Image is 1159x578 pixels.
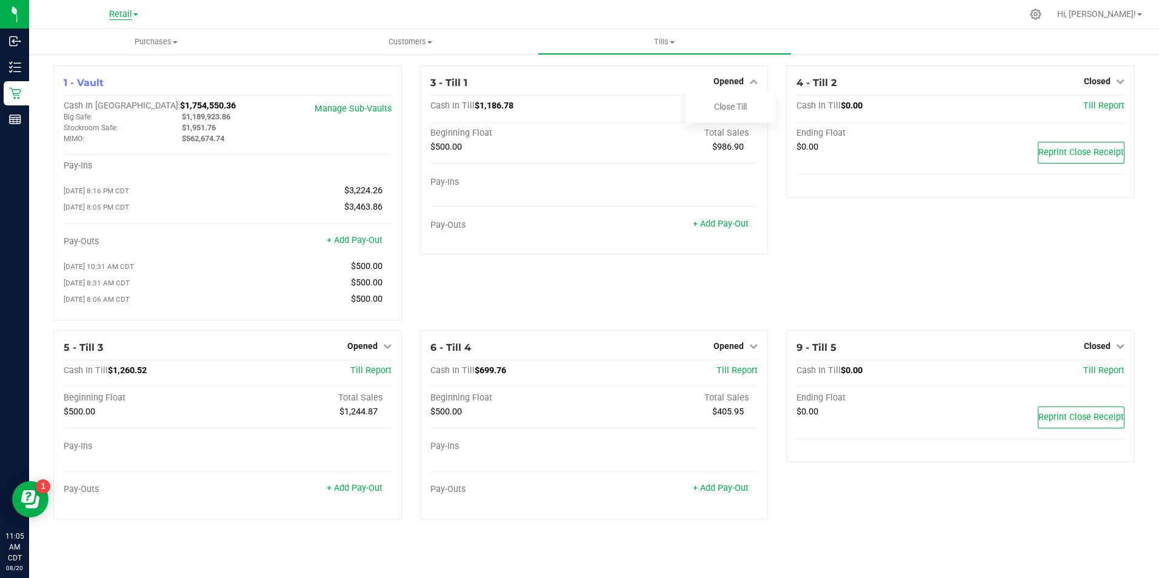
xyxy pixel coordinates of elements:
span: 5 - Till 3 [64,342,103,353]
inline-svg: Inventory [9,61,21,73]
span: 9 - Till 5 [797,342,837,353]
span: 1 - Vault [64,77,104,88]
span: $0.00 [797,407,818,417]
a: + Add Pay-Out [327,235,382,245]
button: Reprint Close Receipt [1038,407,1124,428]
iframe: Resource center [12,481,48,517]
span: MIMO: [64,135,84,143]
span: $405.95 [712,407,744,417]
div: Beginning Float [64,393,227,404]
span: $0.00 [797,142,818,152]
div: Pay-Ins [430,177,594,188]
span: $500.00 [64,407,95,417]
span: Cash In Till [797,365,841,376]
div: Pay-Ins [64,441,227,452]
span: Closed [1084,341,1111,351]
span: $500.00 [430,142,462,152]
span: [DATE] 8:06 AM CDT [64,295,130,304]
inline-svg: Reports [9,113,21,125]
div: Beginning Float [430,128,594,139]
span: $500.00 [351,277,382,288]
span: $1,951.76 [182,123,216,132]
span: Purchases [29,36,283,47]
span: $0.00 [841,365,863,376]
span: [DATE] 8:31 AM CDT [64,279,130,287]
button: Reprint Close Receipt [1038,142,1124,164]
span: Hi, [PERSON_NAME]! [1057,9,1136,19]
span: 3 - Till 1 [430,77,467,88]
span: Big Safe: [64,113,92,121]
div: Pay-Ins [430,441,594,452]
span: $3,224.26 [344,185,382,196]
inline-svg: Inbound [9,35,21,47]
span: [DATE] 8:16 PM CDT [64,187,129,195]
span: Cash In Till [430,101,475,111]
div: Total Sales [594,393,758,404]
span: Tills [538,36,791,47]
span: Cash In Till [64,365,108,376]
a: Customers [283,29,537,55]
a: Purchases [29,29,283,55]
div: Beginning Float [430,393,594,404]
a: Till Report [716,365,758,376]
span: $1,186.78 [475,101,513,111]
span: $986.90 [712,142,744,152]
span: Cash In Till [797,101,841,111]
span: $500.00 [430,407,462,417]
div: Pay-Outs [64,236,227,247]
span: Retail [109,9,132,20]
span: Cash In Till [430,365,475,376]
iframe: Resource center unread badge [36,479,50,494]
span: Opened [347,341,378,351]
inline-svg: Retail [9,87,21,99]
div: Ending Float [797,393,960,404]
a: Till Report [350,365,392,376]
span: Opened [713,76,744,86]
div: Pay-Outs [430,220,594,231]
span: Stockroom Safe: [64,124,118,132]
a: Till Report [1083,101,1124,111]
span: $1,754,550.36 [180,101,236,111]
a: + Add Pay-Out [693,483,749,493]
span: $699.76 [475,365,506,376]
span: Closed [1084,76,1111,86]
span: [DATE] 10:31 AM CDT [64,262,134,271]
span: Reprint Close Receipt [1038,147,1124,158]
span: $3,463.86 [344,202,382,212]
span: $1,260.52 [108,365,147,376]
a: Close Till [714,102,747,111]
span: 6 - Till 4 [430,342,471,353]
div: Pay-Outs [64,484,227,495]
span: Opened [713,341,744,351]
span: 4 - Till 2 [797,77,837,88]
p: 08/20 [5,563,24,573]
a: Manage Sub-Vaults [315,104,392,114]
div: Ending Float [797,128,960,139]
a: + Add Pay-Out [693,219,749,229]
span: Reprint Close Receipt [1038,412,1124,422]
a: Tills [538,29,792,55]
a: Till Report [1083,365,1124,376]
div: Pay-Outs [430,484,594,495]
span: $1,189,923.86 [182,112,230,121]
span: $562,674.74 [182,134,224,143]
span: [DATE] 8:05 PM CDT [64,203,129,211]
a: + Add Pay-Out [327,483,382,493]
div: Pay-Ins [64,161,227,171]
div: Manage settings [1028,8,1043,20]
div: Total Sales [227,393,391,404]
span: Customers [284,36,536,47]
span: $0.00 [841,101,863,111]
p: 11:05 AM CDT [5,531,24,563]
span: $1,244.87 [339,407,378,417]
div: Total Sales [594,128,758,139]
span: $500.00 [351,294,382,304]
span: $500.00 [351,261,382,271]
span: Cash In [GEOGRAPHIC_DATA]: [64,101,180,111]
